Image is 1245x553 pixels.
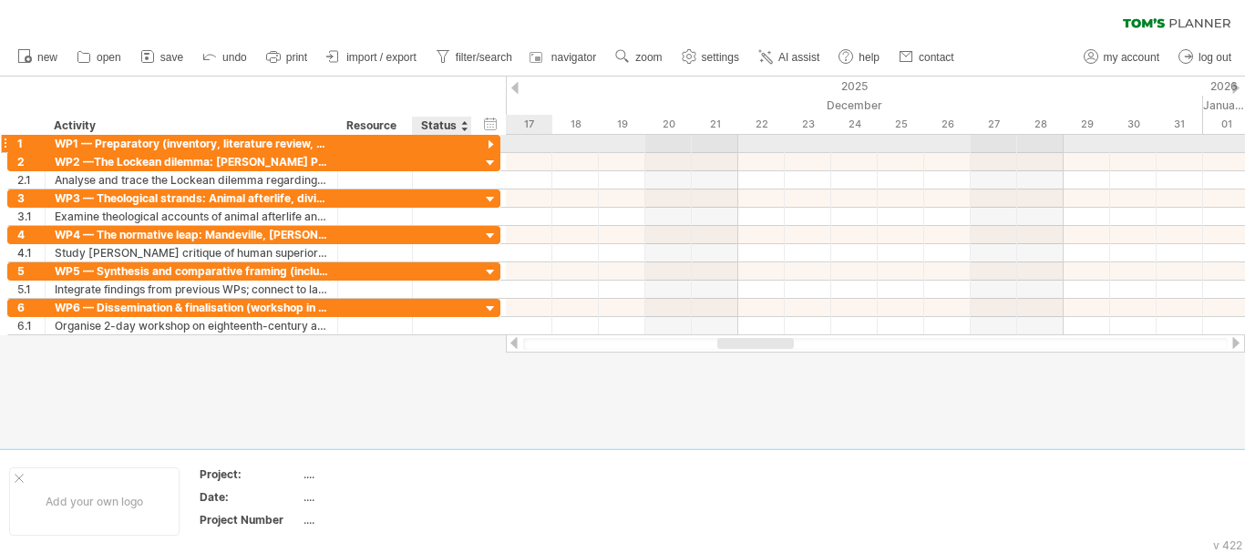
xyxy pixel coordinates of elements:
a: settings [677,46,745,69]
a: my account [1079,46,1165,69]
span: contact [919,51,954,64]
span: AI assist [778,51,819,64]
div: Saturday, 20 December 2025 [645,115,692,134]
div: Friday, 19 December 2025 [599,115,645,134]
div: Study [PERSON_NAME] critique of human superiority (including vegetarian arguments), [PERSON_NAME]... [55,244,328,261]
div: Activity [54,117,327,135]
div: Date: [200,489,300,505]
a: log out [1174,46,1237,69]
div: v 422 [1213,538,1242,552]
a: AI assist [754,46,825,69]
a: navigator [527,46,602,69]
div: Sunday, 21 December 2025 [692,115,738,134]
div: WP2 —The Lockean dilemma: [PERSON_NAME] Procedure & [PERSON_NAME] Enquiry [55,153,328,170]
div: Tuesday, 30 December 2025 [1110,115,1157,134]
span: my account [1104,51,1159,64]
div: Analyse and trace the Lockean dilemma regarding cognition, immateriality, and animal afterlife, r... [55,171,328,189]
span: help [859,51,880,64]
div: 5 [17,262,45,280]
div: .... [304,466,457,482]
div: Tuesday, 23 December 2025 [785,115,831,134]
div: WP1 — Preparatory (inventory, literature review, mapping) [55,135,328,152]
a: help [834,46,885,69]
span: log out [1199,51,1231,64]
div: Project Number [200,512,300,527]
span: navigator [551,51,596,64]
span: filter/search [456,51,512,64]
div: .... [304,512,457,527]
a: new [13,46,63,69]
div: Organise 2-day workshop on eighteenth-century animal cognition & ethics; publish workshop report ... [55,317,328,334]
div: Project: [200,466,300,482]
div: Resource [346,117,402,135]
a: undo [198,46,252,69]
div: 6 [17,299,45,316]
div: Monday, 22 December 2025 [738,115,785,134]
div: Saturday, 27 December 2025 [971,115,1017,134]
div: 6.1 [17,317,45,334]
div: WP5 — Synthesis and comparative framing (including [PERSON_NAME] and later Scottish responses) [55,262,328,280]
div: Friday, 26 December 2025 [924,115,971,134]
a: filter/search [431,46,518,69]
div: 4.1 [17,244,45,261]
a: import / export [322,46,422,69]
div: 1 [17,135,45,152]
span: print [286,51,307,64]
span: undo [222,51,247,64]
div: Examine theological accounts of animal afterlife and divine justice ([PERSON_NAME], [PERSON_NAME]... [55,208,328,225]
div: Thursday, 25 December 2025 [878,115,924,134]
div: .... [304,489,457,505]
span: settings [702,51,739,64]
div: Wednesday, 17 December 2025 [506,115,552,134]
div: Add your own logo [9,467,180,536]
div: 3.1 [17,208,45,225]
a: save [136,46,189,69]
a: open [72,46,127,69]
div: Wednesday, 31 December 2025 [1157,115,1203,134]
div: WP6 — Dissemination & finalisation (workshop in [GEOGRAPHIC_DATA], blog, final outputs) [55,299,328,316]
span: import / export [346,51,417,64]
div: 2.1 [17,171,45,189]
span: zoom [635,51,662,64]
div: 2 [17,153,45,170]
div: WP3 — Theological strands: Animal afterlife, divine justice, transmigration; [DEMOGRAPHIC_DATA] p... [55,189,328,207]
div: 3 [17,189,45,207]
div: Monday, 29 December 2025 [1064,115,1110,134]
div: Thursday, 18 December 2025 [552,115,599,134]
div: 4 [17,226,45,243]
div: Wednesday, 24 December 2025 [831,115,878,134]
span: save [160,51,183,64]
span: open [97,51,121,64]
div: Sunday, 28 December 2025 [1017,115,1064,134]
div: WP4 — The normative leap: Mandeville, [PERSON_NAME], vegetarian and anti-speciesist arguments [55,226,328,243]
div: 5.1 [17,281,45,298]
a: contact [894,46,960,69]
div: Status [421,117,461,135]
span: new [37,51,57,64]
a: print [262,46,313,69]
a: zoom [611,46,667,69]
div: Integrate findings from previous WPs; connect to later thinkers (e.g., [PERSON_NAME], [PERSON_NAM... [55,281,328,298]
